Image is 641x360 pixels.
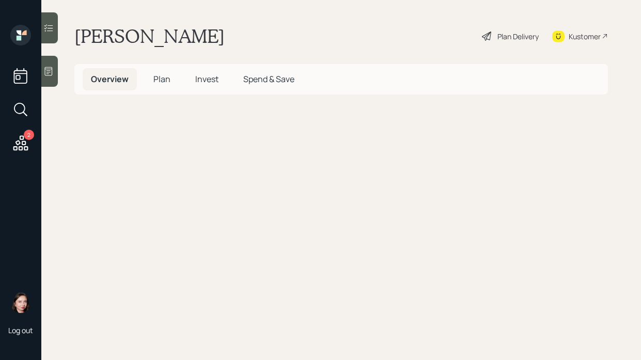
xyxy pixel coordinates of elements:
[10,292,31,313] img: aleksandra-headshot.png
[195,73,218,85] span: Invest
[153,73,170,85] span: Plan
[243,73,294,85] span: Spend & Save
[91,73,129,85] span: Overview
[497,31,539,42] div: Plan Delivery
[24,130,34,140] div: 2
[569,31,601,42] div: Kustomer
[74,25,225,48] h1: [PERSON_NAME]
[8,325,33,335] div: Log out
